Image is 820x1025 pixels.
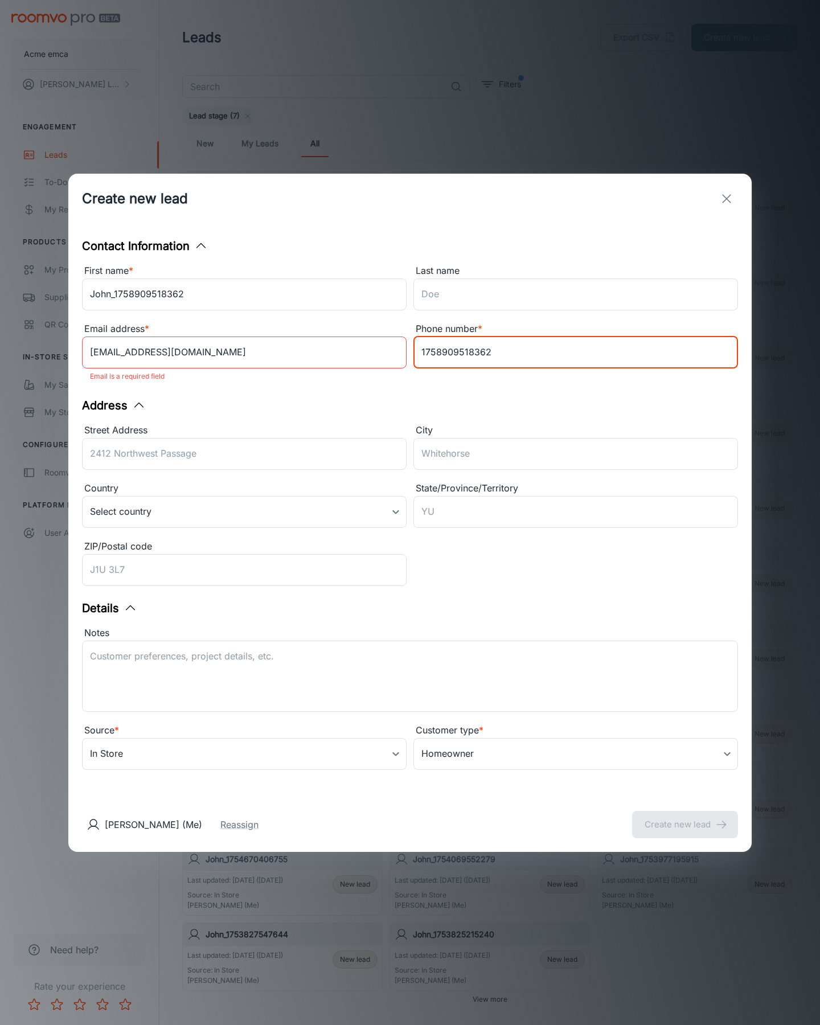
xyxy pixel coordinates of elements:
input: myname@example.com [82,337,407,368]
h1: Create new lead [82,188,188,209]
input: John [82,278,407,310]
button: Contact Information [82,237,208,255]
div: Phone number [413,322,738,337]
input: Whitehorse [413,438,738,470]
div: In Store [82,738,407,770]
div: First name [82,264,407,278]
button: Details [82,600,137,617]
p: Email is a required field [90,370,399,383]
div: Source [82,723,407,738]
input: 2412 Northwest Passage [82,438,407,470]
div: Select country [82,496,407,528]
div: City [413,423,738,438]
button: exit [715,187,738,210]
div: Email address [82,322,407,337]
input: Doe [413,278,738,310]
div: Street Address [82,423,407,438]
button: Address [82,397,146,414]
div: ZIP/Postal code [82,539,407,554]
button: Reassign [220,818,259,831]
div: Notes [82,626,738,641]
div: State/Province/Territory [413,481,738,496]
div: Country [82,481,407,496]
input: J1U 3L7 [82,554,407,586]
p: [PERSON_NAME] (Me) [105,818,202,831]
div: Customer type [413,723,738,738]
input: YU [413,496,738,528]
div: Last name [413,264,738,278]
div: Homeowner [413,738,738,770]
input: +1 439-123-4567 [413,337,738,368]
